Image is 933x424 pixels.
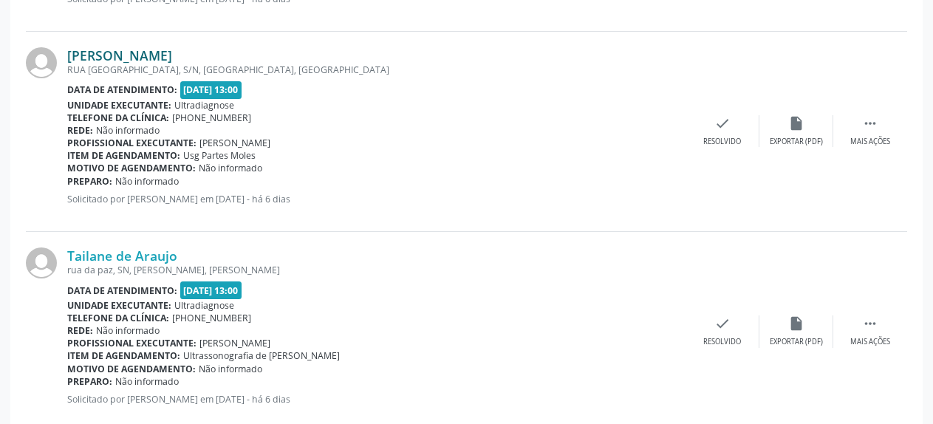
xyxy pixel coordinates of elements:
span: Não informado [115,175,179,188]
b: Unidade executante: [67,299,171,312]
b: Item de agendamento: [67,149,180,162]
span: Ultrassonografia de [PERSON_NAME] [183,349,340,362]
i: check [714,115,731,131]
span: [DATE] 13:00 [180,281,242,298]
img: img [26,47,57,78]
b: Telefone da clínica: [67,112,169,124]
b: Profissional executante: [67,137,196,149]
div: Resolvido [703,337,741,347]
b: Preparo: [67,175,112,188]
span: Não informado [199,162,262,174]
span: [PERSON_NAME] [199,137,270,149]
span: [PHONE_NUMBER] [172,312,251,324]
span: Não informado [115,375,179,388]
b: Profissional executante: [67,337,196,349]
span: Não informado [96,124,160,137]
b: Item de agendamento: [67,349,180,362]
span: [PHONE_NUMBER] [172,112,251,124]
div: Mais ações [850,337,890,347]
b: Preparo: [67,375,112,388]
i:  [862,115,878,131]
i:  [862,315,878,332]
i: check [714,315,731,332]
span: [DATE] 13:00 [180,81,242,98]
i: insert_drive_file [788,115,804,131]
b: Data de atendimento: [67,83,177,96]
i: insert_drive_file [788,315,804,332]
p: Solicitado por [PERSON_NAME] em [DATE] - há 6 dias [67,193,686,205]
b: Motivo de agendamento: [67,363,196,375]
span: [PERSON_NAME] [199,337,270,349]
span: Ultradiagnose [174,299,234,312]
b: Motivo de agendamento: [67,162,196,174]
p: Solicitado por [PERSON_NAME] em [DATE] - há 6 dias [67,393,686,406]
b: Telefone da clínica: [67,312,169,324]
b: Unidade executante: [67,99,171,112]
span: Não informado [199,363,262,375]
a: [PERSON_NAME] [67,47,172,64]
div: Exportar (PDF) [770,137,823,147]
b: Rede: [67,124,93,137]
span: Não informado [96,324,160,337]
div: rua da paz, SN, [PERSON_NAME], [PERSON_NAME] [67,264,686,276]
div: Resolvido [703,137,741,147]
span: Usg Partes Moles [183,149,256,162]
b: Data de atendimento: [67,284,177,297]
div: Mais ações [850,137,890,147]
div: Exportar (PDF) [770,337,823,347]
img: img [26,247,57,278]
b: Rede: [67,324,93,337]
a: Tailane de Araujo [67,247,177,264]
div: RUA [GEOGRAPHIC_DATA], S/N, [GEOGRAPHIC_DATA], [GEOGRAPHIC_DATA] [67,64,686,76]
span: Ultradiagnose [174,99,234,112]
